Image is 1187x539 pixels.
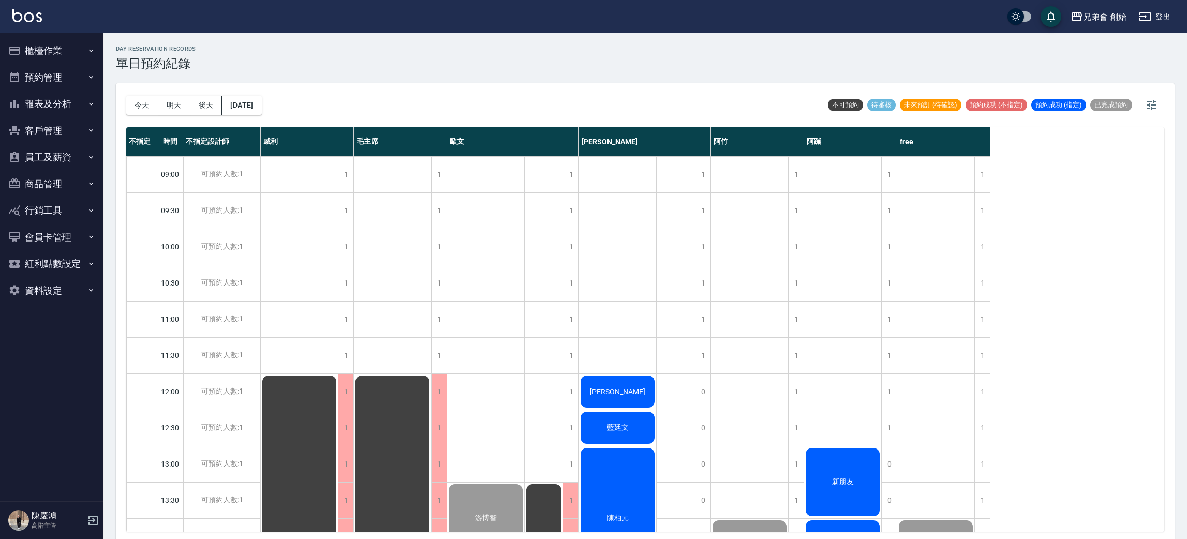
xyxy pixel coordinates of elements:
[338,229,353,265] div: 1
[116,56,196,71] h3: 單日預約紀錄
[4,197,99,224] button: 行銷工具
[1031,100,1086,110] span: 預約成功 (指定)
[338,374,353,410] div: 1
[788,157,804,192] div: 1
[4,277,99,304] button: 資料設定
[881,265,897,301] div: 1
[183,265,260,301] div: 可預約人數:1
[1135,7,1175,26] button: 登出
[605,423,631,432] span: 藍廷文
[183,338,260,373] div: 可預約人數:1
[183,302,260,337] div: 可預約人數:1
[157,410,183,446] div: 12:30
[157,265,183,301] div: 10:30
[788,446,804,482] div: 1
[563,265,578,301] div: 1
[563,483,578,518] div: 1
[974,446,990,482] div: 1
[431,265,447,301] div: 1
[695,193,710,229] div: 1
[605,514,631,523] span: 陳柏元
[563,374,578,410] div: 1
[116,46,196,52] h2: day Reservation records
[4,117,99,144] button: 客戶管理
[4,91,99,117] button: 報表及分析
[974,193,990,229] div: 1
[183,483,260,518] div: 可預約人數:1
[183,157,260,192] div: 可預約人數:1
[711,127,804,156] div: 阿竹
[881,157,897,192] div: 1
[183,374,260,410] div: 可預約人數:1
[563,410,578,446] div: 1
[8,510,29,531] img: Person
[183,410,260,446] div: 可預約人數:1
[431,410,447,446] div: 1
[788,193,804,229] div: 1
[881,229,897,265] div: 1
[431,157,447,192] div: 1
[473,514,499,523] span: 游博智
[126,127,157,156] div: 不指定
[828,100,863,110] span: 不可預約
[563,446,578,482] div: 1
[881,302,897,337] div: 1
[354,127,447,156] div: 毛主席
[900,100,961,110] span: 未來預訂 (待確認)
[190,96,222,115] button: 後天
[897,127,990,156] div: free
[4,64,99,91] button: 預約管理
[338,265,353,301] div: 1
[261,127,354,156] div: 威利
[431,338,447,373] div: 1
[867,100,896,110] span: 待審核
[338,157,353,192] div: 1
[157,446,183,482] div: 13:00
[974,265,990,301] div: 1
[563,157,578,192] div: 1
[32,511,84,521] h5: 陳慶鴻
[431,374,447,410] div: 1
[338,483,353,518] div: 1
[563,193,578,229] div: 1
[695,229,710,265] div: 1
[788,338,804,373] div: 1
[695,374,710,410] div: 0
[183,446,260,482] div: 可預約人數:1
[695,338,710,373] div: 1
[974,374,990,410] div: 1
[431,229,447,265] div: 1
[974,483,990,518] div: 1
[579,127,711,156] div: [PERSON_NAME]
[157,229,183,265] div: 10:00
[157,156,183,192] div: 09:00
[1090,100,1132,110] span: 已完成預約
[966,100,1027,110] span: 預約成功 (不指定)
[12,9,42,22] img: Logo
[157,373,183,410] div: 12:00
[157,127,183,156] div: 時間
[695,157,710,192] div: 1
[32,521,84,530] p: 高階主管
[431,193,447,229] div: 1
[4,37,99,64] button: 櫃檯作業
[588,387,647,396] span: [PERSON_NAME]
[881,374,897,410] div: 1
[4,224,99,251] button: 會員卡管理
[431,446,447,482] div: 1
[447,127,579,156] div: 歐文
[974,157,990,192] div: 1
[1041,6,1061,27] button: save
[157,482,183,518] div: 13:30
[4,144,99,171] button: 員工及薪資
[695,302,710,337] div: 1
[881,483,897,518] div: 0
[431,302,447,337] div: 1
[4,171,99,198] button: 商品管理
[695,446,710,482] div: 0
[788,265,804,301] div: 1
[695,410,710,446] div: 0
[431,483,447,518] div: 1
[338,193,353,229] div: 1
[788,374,804,410] div: 1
